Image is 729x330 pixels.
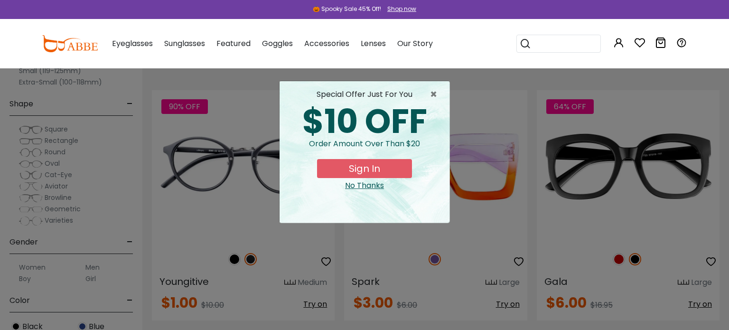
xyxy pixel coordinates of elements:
[397,38,433,49] span: Our Story
[287,89,442,100] div: special offer just for you
[304,38,349,49] span: Accessories
[216,38,251,49] span: Featured
[361,38,386,49] span: Lenses
[112,38,153,49] span: Eyeglasses
[387,5,416,13] div: Shop now
[287,105,442,138] div: $10 OFF
[383,5,416,13] a: Shop now
[430,89,442,100] span: ×
[430,89,442,100] button: Close
[313,5,381,13] div: 🎃 Spooky Sale 45% Off!
[262,38,293,49] span: Goggles
[287,138,442,159] div: Order amount over than $20
[42,35,98,52] img: abbeglasses.com
[287,180,442,191] div: Close
[317,159,412,178] button: Sign In
[164,38,205,49] span: Sunglasses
